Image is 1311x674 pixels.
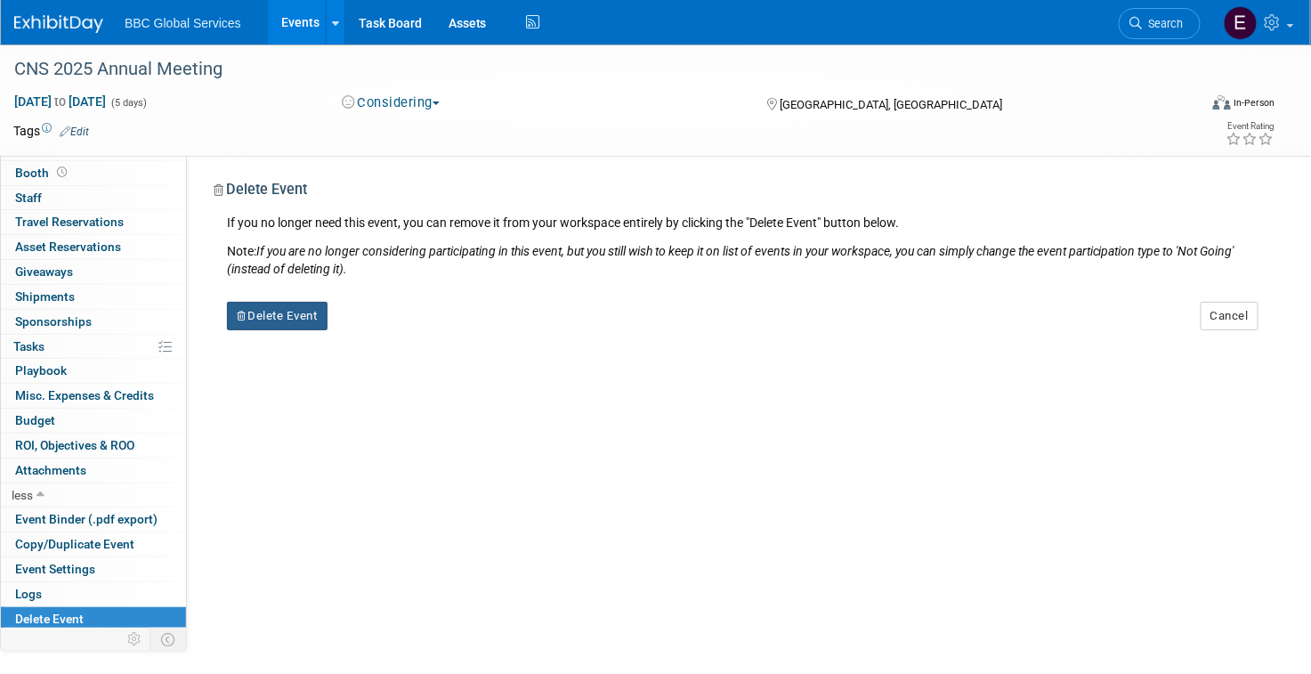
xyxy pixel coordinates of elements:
[336,93,447,112] button: Considering
[15,314,92,329] span: Sponsorships
[1213,95,1231,110] img: Format-Inperson.png
[227,302,328,330] button: Delete Event
[8,53,1168,85] div: CNS 2025 Annual Meeting
[1,285,186,309] a: Shipments
[13,339,45,353] span: Tasks
[15,388,154,402] span: Misc. Expenses & Credits
[1143,17,1184,30] span: Search
[15,166,70,180] span: Booth
[15,537,134,551] span: Copy/Duplicate Event
[15,413,55,427] span: Budget
[15,438,134,452] span: ROI, Objectives & ROO
[60,126,89,138] a: Edit
[1,582,186,606] a: Logs
[15,264,73,279] span: Giveaways
[15,612,84,626] span: Delete Event
[15,289,75,304] span: Shipments
[13,93,107,110] span: [DATE] [DATE]
[15,363,67,378] span: Playbook
[1,310,186,334] a: Sponsorships
[12,488,33,502] span: less
[1,483,186,508] a: less
[15,463,86,477] span: Attachments
[15,587,42,601] span: Logs
[1,532,186,556] a: Copy/Duplicate Event
[15,191,42,205] span: Staff
[109,97,147,109] span: (5 days)
[1,260,186,284] a: Giveaways
[1,235,186,259] a: Asset Reservations
[15,562,95,576] span: Event Settings
[1119,8,1201,39] a: Search
[1,186,186,210] a: Staff
[125,16,241,30] span: BBC Global Services
[53,166,70,179] span: Booth not reserved yet
[1,459,186,483] a: Attachments
[150,628,187,651] td: Toggle Event Tabs
[1,161,186,185] a: Booth
[214,180,1262,214] div: Delete Event
[1234,96,1275,110] div: In-Person
[781,98,1003,111] span: [GEOGRAPHIC_DATA], [GEOGRAPHIC_DATA]
[1,607,186,631] a: Delete Event
[13,122,89,140] td: Tags
[15,215,124,229] span: Travel Reservations
[1,359,186,383] a: Playbook
[1,557,186,581] a: Event Settings
[15,240,121,254] span: Asset Reservations
[227,242,1262,278] div: Note:
[1,210,186,234] a: Travel Reservations
[14,15,103,33] img: ExhibitDay
[1,335,186,359] a: Tasks
[15,512,158,526] span: Event Binder (.pdf export)
[1,384,186,408] a: Misc. Expenses & Credits
[119,628,150,651] td: Personalize Event Tab Strip
[1201,302,1258,330] button: Cancel
[52,94,69,109] span: to
[1,434,186,458] a: ROI, Objectives & ROO
[1226,122,1275,131] div: Event Rating
[1,409,186,433] a: Budget
[227,244,1234,276] i: If you are no longer considering participating in this event, but you still wish to keep it on li...
[1088,93,1275,119] div: Event Format
[214,214,1262,278] div: If you no longer need this event, you can remove it from your workspace entirely by clicking the ...
[1,508,186,532] a: Event Binder (.pdf export)
[1224,6,1258,40] img: Ethan Denkensohn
